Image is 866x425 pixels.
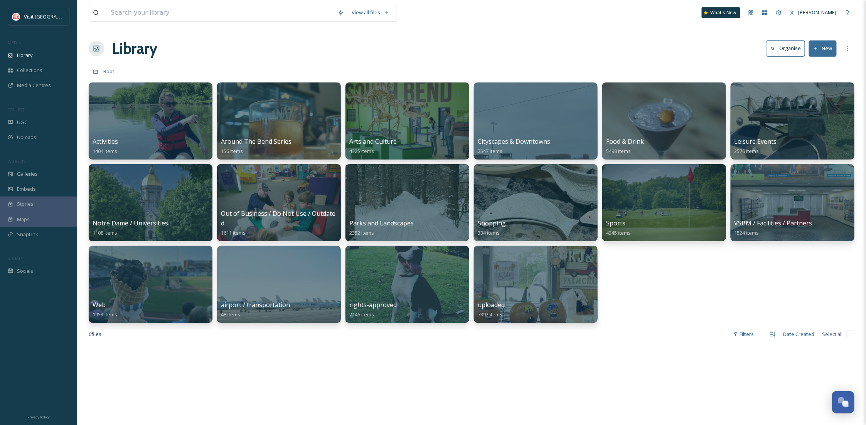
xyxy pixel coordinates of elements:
span: SnapLink [17,231,38,238]
a: View all files [348,5,393,20]
a: Food & Drink5498 items [606,138,644,155]
a: Activities1404 items [93,138,118,155]
span: 0 file s [89,331,101,338]
a: Root [103,67,115,76]
span: uploaded [478,301,505,309]
div: Filters [729,327,758,342]
span: Food & Drink [606,137,644,146]
span: SOCIALS [8,255,23,261]
span: 2547 items [478,148,502,155]
a: Around The Bend Series156 items [221,138,291,155]
span: Arts and Culture [349,137,397,146]
span: Shopping [478,219,506,227]
span: Media Centres [17,82,51,89]
a: Parks and Landscapes2352 items [349,220,414,236]
span: 334 items [478,229,500,236]
a: rights-approved2146 items [349,301,397,318]
span: Parks and Landscapes [349,219,414,227]
span: Notre Dame / Universities [93,219,168,227]
span: 4325 items [349,148,374,155]
span: Stories [17,200,34,208]
a: airport / transportation48 items [221,301,290,318]
a: Cityscapes & Downtowns2547 items [478,138,550,155]
span: Galleries [17,170,38,178]
span: 1953 items [93,311,117,318]
span: 2146 items [349,311,374,318]
span: Web [93,301,106,309]
img: vsbm-stackedMISH_CMYKlogo2017.jpg [12,13,20,20]
span: Uploads [17,134,36,141]
a: [PERSON_NAME] [786,5,841,20]
a: Out of Business / Do Not Use / Outdated1611 items [221,210,335,236]
button: Open Chat [832,391,854,413]
span: Library [17,52,32,59]
span: 5498 items [606,148,631,155]
span: Around The Bend Series [221,137,291,146]
span: 1404 items [93,148,117,155]
span: Cityscapes & Downtowns [478,137,550,146]
div: Date Created [780,327,819,342]
span: 2576 items [735,148,759,155]
span: Embeds [17,185,36,193]
span: rights-approved [349,301,397,309]
span: 1524 items [735,229,759,236]
a: Library [112,37,157,60]
span: [PERSON_NAME] [799,9,837,16]
span: Root [103,68,115,75]
a: uploaded7392 items [478,301,505,318]
span: Sports [606,219,625,227]
a: Leisure Events2576 items [735,138,777,155]
button: New [809,40,837,56]
span: 4245 items [606,229,631,236]
span: 48 items [221,311,240,318]
span: Privacy Policy [27,415,50,420]
span: Leisure Events [735,137,777,146]
span: WIDGETS [8,158,25,164]
a: VSBM / Facilities / Partners1524 items [735,220,812,236]
span: 1611 items [221,229,246,236]
a: Shopping334 items [478,220,506,236]
span: Visit [GEOGRAPHIC_DATA] [24,13,84,20]
span: VSBM / Facilities / Partners [735,219,812,227]
a: Sports4245 items [606,220,631,236]
span: Out of Business / Do Not Use / Outdated [221,209,335,227]
input: Search your library [107,4,334,21]
button: Organise [766,40,805,56]
span: 7392 items [478,311,502,318]
span: Activities [93,137,118,146]
span: Collections [17,67,42,74]
span: 1108 items [93,229,117,236]
a: Arts and Culture4325 items [349,138,397,155]
a: Organise [766,40,809,56]
span: MEDIA [8,40,21,45]
a: Notre Dame / Universities1108 items [93,220,168,236]
span: Socials [17,267,33,275]
span: UGC [17,119,27,126]
a: Privacy Policy [27,412,50,421]
span: Maps [17,216,30,223]
span: 2352 items [349,229,374,236]
span: Select all [822,331,843,338]
span: airport / transportation [221,301,290,309]
span: 156 items [221,148,243,155]
a: What's New [702,7,740,18]
a: Web1953 items [93,301,117,318]
span: COLLECT [8,107,24,113]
